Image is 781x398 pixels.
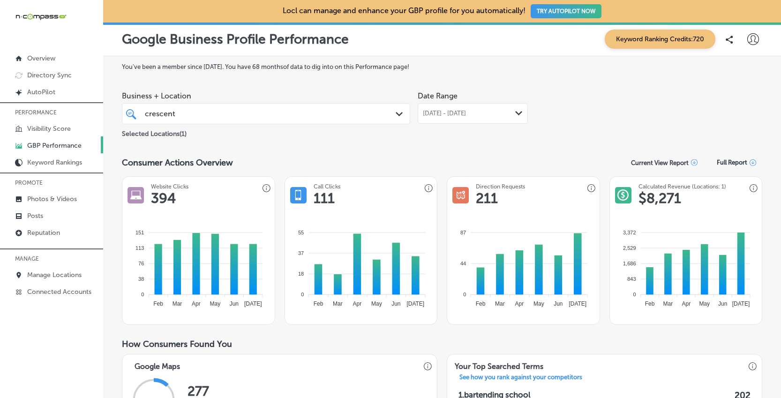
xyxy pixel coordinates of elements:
tspan: 87 [460,229,466,235]
p: Connected Accounts [27,288,91,296]
label: Date Range [418,91,458,100]
button: TRY AUTOPILOT NOW [531,4,601,18]
tspan: [DATE] [569,300,587,307]
p: Current View Report [631,159,689,166]
span: Business + Location [122,91,410,100]
p: Selected Locations ( 1 ) [122,126,187,138]
span: Consumer Actions Overview [122,158,233,168]
p: GBP Performance [27,142,82,150]
tspan: 0 [463,292,466,297]
img: 660ab0bf-5cc7-4cb8-ba1c-48b5ae0f18e60NCTV_CLogo_TV_Black_-500x88.png [15,12,67,21]
tspan: Feb [313,300,323,307]
tspan: Feb [153,300,163,307]
tspan: 55 [298,229,304,235]
tspan: 151 [135,229,144,235]
p: AutoPilot [27,88,55,96]
h3: Direction Requests [476,183,525,190]
tspan: Apr [515,300,524,307]
tspan: [DATE] [244,300,262,307]
tspan: Apr [682,300,691,307]
p: Google Business Profile Performance [122,31,349,47]
h3: Website Clicks [151,183,188,190]
tspan: 0 [301,292,304,297]
span: How Consumers Found You [122,339,232,349]
tspan: May [533,300,544,307]
tspan: 76 [138,261,144,266]
h1: 211 [476,190,498,207]
p: Posts [27,212,43,220]
tspan: 18 [298,271,304,277]
h1: 111 [314,190,335,207]
tspan: Feb [645,300,654,307]
tspan: 113 [135,245,144,251]
a: See how you rank against your competitors [452,374,590,383]
tspan: May [371,300,382,307]
tspan: Mar [333,300,343,307]
tspan: [DATE] [732,300,750,307]
tspan: 0 [633,292,636,297]
tspan: Jun [554,300,563,307]
p: Directory Sync [27,71,72,79]
tspan: 38 [138,276,144,282]
tspan: Jun [718,300,727,307]
tspan: Apr [353,300,361,307]
p: Visibility Score [27,125,71,133]
h3: Your Top Searched Terms [447,354,551,374]
p: Keyword Rankings [27,158,82,166]
tspan: Jun [391,300,400,307]
tspan: Feb [476,300,486,307]
tspan: 843 [627,276,636,282]
tspan: Mar [495,300,505,307]
tspan: 2,529 [623,245,636,251]
p: Overview [27,54,55,62]
tspan: 44 [460,261,466,266]
span: Keyword Ranking Credits: 720 [605,30,715,49]
tspan: Jun [230,300,239,307]
tspan: 3,372 [623,229,636,235]
tspan: May [699,300,710,307]
h1: 394 [151,190,176,207]
span: [DATE] - [DATE] [423,110,466,117]
tspan: 37 [298,250,304,256]
label: You've been a member since [DATE] . You have 68 months of data to dig into on this Performance page! [122,63,762,70]
h3: Google Maps [127,354,188,374]
p: Manage Locations [27,271,82,279]
h1: $ 8,271 [638,190,681,207]
tspan: 1,686 [623,261,636,266]
tspan: Mar [663,300,673,307]
p: Photos & Videos [27,195,77,203]
p: Reputation [27,229,60,237]
span: Full Report [717,159,747,166]
tspan: Mar [173,300,182,307]
tspan: 0 [141,292,144,297]
h3: Call Clicks [314,183,340,190]
h3: Calculated Revenue (Locations: 1) [638,183,726,190]
tspan: [DATE] [406,300,424,307]
tspan: May [210,300,221,307]
tspan: Apr [192,300,201,307]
